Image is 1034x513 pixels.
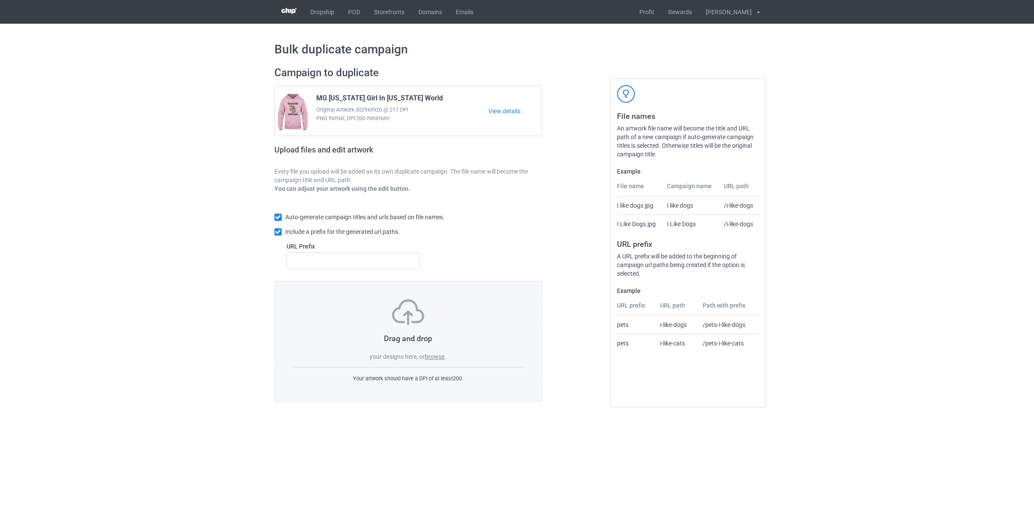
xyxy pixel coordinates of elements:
h2: Campaign to duplicate [274,66,542,80]
div: An artwork file name will become the title and URL path of a new campaign if auto-generate campai... [617,124,760,159]
div: [PERSON_NAME] [699,1,752,23]
td: I Like Dogs [662,215,719,233]
h3: URL prefix [617,239,760,249]
span: MG [US_STATE] Girl In [US_STATE] World [316,94,443,106]
h1: Bulk duplicate campaign [274,42,760,57]
th: Campaign name [662,182,719,196]
th: URL path [719,182,760,196]
td: pets [617,334,656,352]
img: svg+xml;base64,PD94bWwgdmVyc2lvbj0iMS4wIiBlbmNvZGluZz0iVVRGLTgiPz4KPHN2ZyB3aWR0aD0iNzVweCIgaGVpZ2... [392,299,424,325]
h3: Drag and drop [293,333,524,343]
span: your designs here, or [370,353,425,360]
label: URL Prefix [287,242,420,251]
td: i-like-cats [655,334,698,352]
b: You can adjust your artwork using the edit button. [274,185,410,192]
div: A URL prefix will be added to the beginning of campaign url paths being created if the option is ... [617,252,760,278]
label: Example [617,286,760,295]
th: Path with prefix [698,301,760,316]
h3: File names [617,111,760,121]
img: svg+xml;base64,PD94bWwgdmVyc2lvbj0iMS4wIiBlbmNvZGluZz0iVVRGLTgiPz4KPHN2ZyB3aWR0aD0iNDJweCIgaGVpZ2... [617,85,635,103]
td: i-like-dogs [655,316,698,334]
th: URL prefix [617,301,656,316]
td: I like dogs.jpg [617,196,662,215]
span: Include a prefix for the generated url paths. [285,228,400,235]
span: . [445,353,446,360]
h2: Upload files and edit artwork [274,145,435,161]
td: I Like Dogs.jpg [617,215,662,233]
td: I like dogs [662,196,719,215]
label: browse [425,353,445,360]
td: /i-like-dogs [719,196,760,215]
th: File name [617,182,662,196]
td: /i-like-dogs [719,215,760,233]
span: PNG format, DPI 200 minimum [316,114,489,123]
span: Auto-generate campaign titles and urls based on file names. [285,214,445,221]
span: Your artwork should have a DPI of at least 200 . [353,375,463,382]
a: View details [489,107,542,115]
td: pets [617,316,656,334]
label: Example [617,167,760,176]
span: Original Artwork 3029x3920 @ 217 DPI [316,106,489,114]
td: /pets-i-like-dogs [698,316,760,334]
img: 3d383065fc803cdd16c62507c020ddf8.png [281,8,296,14]
td: /pets-i-like-cats [698,334,760,352]
th: URL path [655,301,698,316]
p: Every file you upload will be added as its own duplicate campaign. The file name will become the ... [274,167,542,184]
